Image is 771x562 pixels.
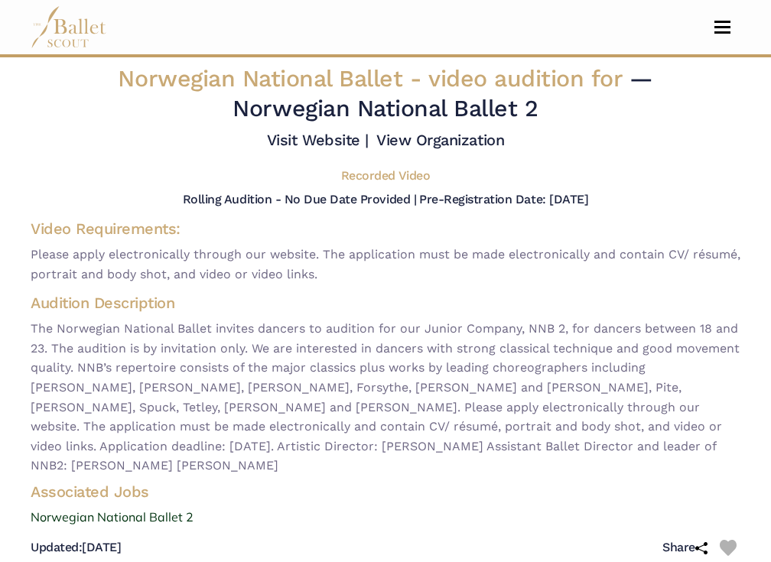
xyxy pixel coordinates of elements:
[31,540,82,554] span: Updated:
[267,131,369,149] a: Visit Website |
[31,293,740,313] h4: Audition Description
[31,245,740,284] span: Please apply electronically through our website. The application must be made electronically and ...
[18,508,753,528] a: Norwegian National Ballet 2
[662,540,708,556] h5: Share
[31,540,121,556] h5: [DATE]
[183,192,416,206] h5: Rolling Audition - No Due Date Provided |
[118,65,629,92] span: Norwegian National Ballet -
[31,319,740,476] span: The Norwegian National Ballet invites dancers to audition for our Junior Company, NNB 2, for danc...
[31,219,181,238] span: Video Requirements:
[704,20,740,34] button: Toggle navigation
[376,131,504,149] a: View Organization
[419,192,588,206] h5: Pre-Registration Date: [DATE]
[341,168,430,184] h5: Recorded Video
[18,482,753,502] h4: Associated Jobs
[428,65,622,92] span: video audition for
